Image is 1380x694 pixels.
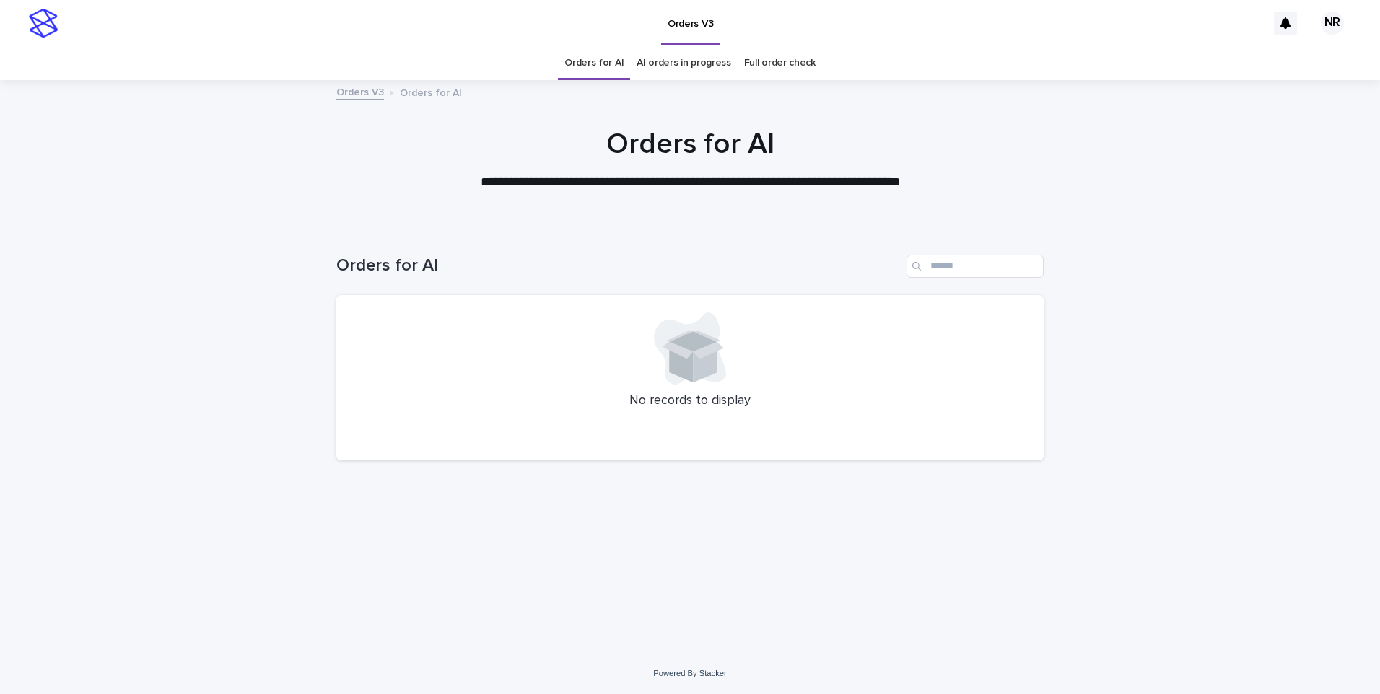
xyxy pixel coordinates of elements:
a: AI orders in progress [637,46,731,80]
h1: Orders for AI [336,255,901,276]
p: No records to display [354,393,1026,409]
h1: Orders for AI [336,127,1044,162]
div: NR [1321,12,1344,35]
a: Full order check [744,46,816,80]
a: Powered By Stacker [653,669,726,677]
a: Orders for AI [564,46,624,80]
a: Orders V3 [336,83,384,100]
input: Search [907,255,1044,278]
p: Orders for AI [400,84,462,100]
img: stacker-logo-s-only.png [29,9,58,38]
